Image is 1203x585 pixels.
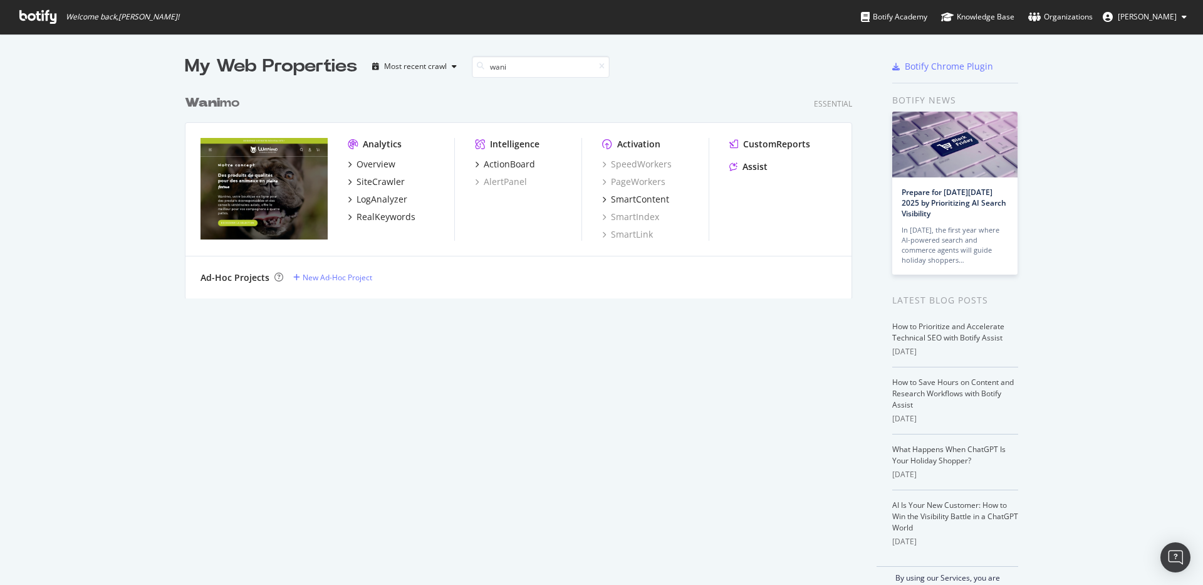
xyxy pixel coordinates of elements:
[384,63,447,70] div: Most recent crawl
[617,138,660,150] div: Activation
[729,138,810,150] a: CustomReports
[357,158,395,171] div: Overview
[902,187,1006,219] a: Prepare for [DATE][DATE] 2025 by Prioritizing AI Search Visibility
[484,158,535,171] div: ActionBoard
[902,225,1008,265] div: In [DATE], the first year where AI-powered search and commerce agents will guide holiday shoppers…
[367,56,462,76] button: Most recent crawl
[185,79,862,298] div: grid
[892,112,1018,177] img: Prepare for Black Friday 2025 by Prioritizing AI Search Visibility
[602,211,659,223] a: SmartIndex
[602,193,669,206] a: SmartContent
[357,176,405,188] div: SiteCrawler
[602,176,665,188] a: PageWorkers
[348,158,395,171] a: Overview
[892,469,1018,480] div: [DATE]
[185,94,244,112] a: Wanimo
[490,138,539,150] div: Intelligence
[892,536,1018,547] div: [DATE]
[892,293,1018,307] div: Latest Blog Posts
[861,11,927,23] div: Botify Academy
[814,98,852,109] div: Essential
[892,444,1006,466] a: What Happens When ChatGPT Is Your Holiday Shopper?
[602,158,672,171] a: SpeedWorkers
[185,94,239,112] div: mo
[1093,7,1197,27] button: [PERSON_NAME]
[293,272,372,283] a: New Ad-Hoc Project
[892,346,1018,357] div: [DATE]
[348,176,405,188] a: SiteCrawler
[66,12,179,22] span: Welcome back, [PERSON_NAME] !
[892,93,1018,107] div: Botify news
[185,97,220,109] b: Wani
[941,11,1014,23] div: Knowledge Base
[905,60,993,73] div: Botify Chrome Plugin
[611,193,669,206] div: SmartContent
[348,193,407,206] a: LogAnalyzer
[892,377,1014,410] a: How to Save Hours on Content and Research Workflows with Botify Assist
[1028,11,1093,23] div: Organizations
[357,211,415,223] div: RealKeywords
[303,272,372,283] div: New Ad-Hoc Project
[363,138,402,150] div: Analytics
[742,161,768,173] div: Assist
[200,271,269,284] div: Ad-Hoc Projects
[892,321,1004,343] a: How to Prioritize and Accelerate Technical SEO with Botify Assist
[185,54,357,79] div: My Web Properties
[1160,542,1190,572] div: Open Intercom Messenger
[602,228,653,241] a: SmartLink
[200,138,328,240] img: wanimo.com
[357,193,407,206] div: LogAnalyzer
[1118,11,1177,22] span: Olivier Job
[475,158,535,171] a: ActionBoard
[348,211,415,223] a: RealKeywords
[472,56,610,78] input: Search
[892,413,1018,424] div: [DATE]
[475,176,527,188] a: AlertPanel
[892,500,1018,533] a: AI Is Your New Customer: How to Win the Visibility Battle in a ChatGPT World
[729,161,768,173] a: Assist
[892,60,993,73] a: Botify Chrome Plugin
[743,138,810,150] div: CustomReports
